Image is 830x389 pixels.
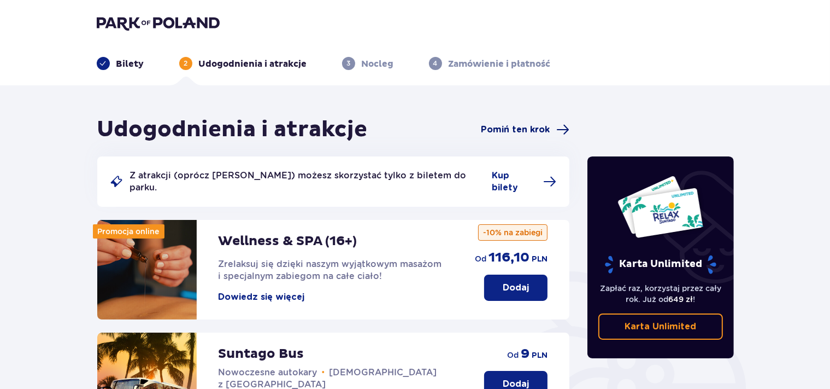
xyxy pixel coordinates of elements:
[116,58,144,70] p: Bilety
[219,367,317,378] span: Nowoczesne autokary
[179,57,307,70] div: 2Udogodnienia i atrakcje
[433,59,438,68] p: 4
[598,313,723,340] a: Karta Unlimited
[93,224,164,239] div: Promocja online
[492,170,537,194] span: Kup bilety
[199,58,307,70] p: Udogodnienia i atrakcje
[625,321,696,333] p: Karta Unlimited
[97,220,197,320] img: attraction
[219,346,304,362] p: Suntago Bus
[219,233,357,249] p: Wellness & SPA (16+)
[532,350,548,361] span: PLN
[346,59,350,68] p: 3
[492,170,556,194] a: Kup bilety
[322,367,325,378] span: •
[219,259,442,281] span: Zrelaksuj się dzięki naszym wyjątkowym masażom i specjalnym zabiegom na całe ciało!
[97,57,144,70] div: Bilety
[668,295,693,304] span: 649 zł
[521,346,529,362] span: 9
[532,254,548,265] span: PLN
[604,255,717,274] p: Karta Unlimited
[481,124,550,136] span: Pomiń ten krok
[449,58,551,70] p: Zamówienie i płatność
[97,15,220,31] img: Park of Poland logo
[429,57,551,70] div: 4Zamówienie i płatność
[342,57,394,70] div: 3Nocleg
[478,224,548,241] p: -10% na zabiegi
[481,123,569,136] a: Pomiń ten krok
[475,253,486,264] span: od
[617,175,704,239] img: Dwie karty całoroczne do Suntago z napisem 'UNLIMITED RELAX', na białym tle z tropikalnymi liśćmi...
[598,283,723,305] p: Zapłać raz, korzystaj przez cały rok. Już od !
[503,282,529,294] p: Dodaj
[219,291,305,303] button: Dowiedz się więcej
[130,170,486,194] p: Z atrakcji (oprócz [PERSON_NAME]) możesz skorzystać tylko z biletem do parku.
[184,59,187,68] p: 2
[488,249,529,266] span: 116,10
[97,116,368,143] h1: Udogodnienia i atrakcje
[507,350,519,361] span: od
[484,275,548,301] button: Dodaj
[362,58,394,70] p: Nocleg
